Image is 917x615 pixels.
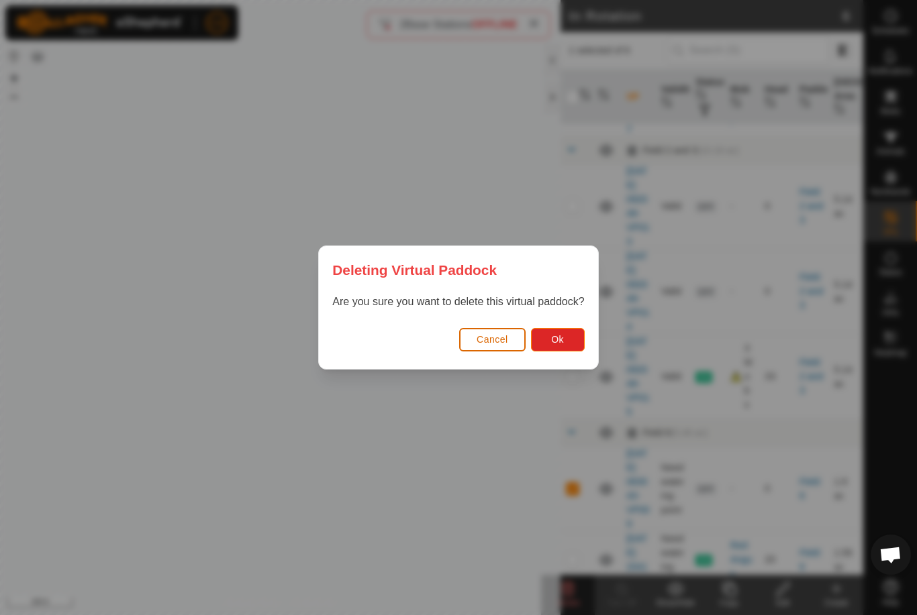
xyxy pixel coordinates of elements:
p: Are you sure you want to delete this virtual paddock? [332,294,584,310]
span: Cancel [477,334,508,345]
span: Ok [551,334,564,345]
button: Ok [531,328,585,351]
span: Deleting Virtual Paddock [332,260,497,280]
button: Cancel [459,328,526,351]
a: Open chat [871,535,911,575]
